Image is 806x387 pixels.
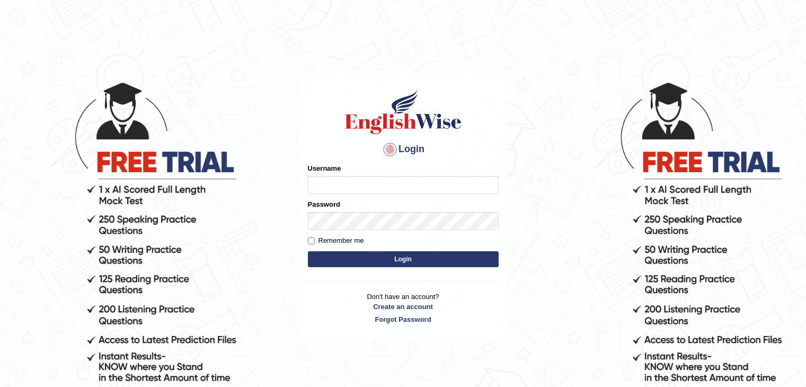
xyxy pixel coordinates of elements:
label: Password [308,199,340,209]
input: Remember me [308,238,315,244]
h4: Login [308,141,499,158]
a: Create an account [308,302,499,312]
img: Logo of English Wise sign in for intelligent practice with AI [343,88,464,136]
label: Username [308,163,341,173]
button: Login [308,251,499,267]
a: Forgot Password [308,314,499,324]
p: Don't have an account? [308,292,499,324]
label: Remember me [308,235,364,246]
